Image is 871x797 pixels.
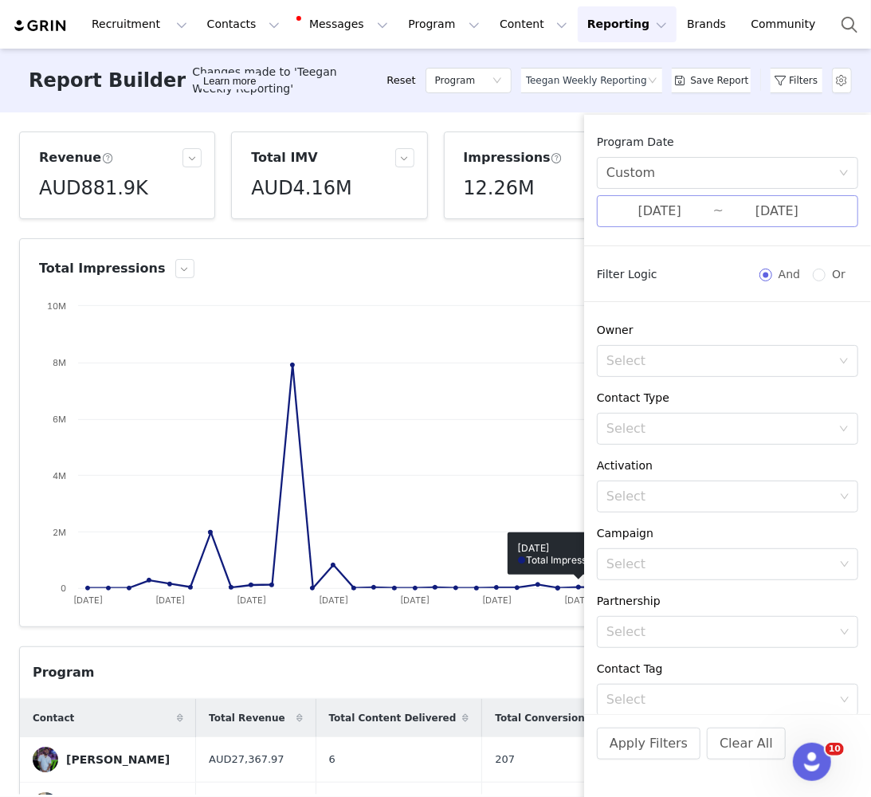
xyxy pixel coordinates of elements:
[61,583,66,594] text: 0
[495,711,590,725] span: Total Conversions
[840,627,849,638] i: icon: down
[33,711,74,725] span: Contact
[482,595,512,606] text: [DATE]
[840,695,849,706] i: icon: down
[606,692,834,708] div: Select
[597,135,674,148] span: Program Date
[742,6,833,42] a: Community
[66,753,170,766] div: [PERSON_NAME]
[319,595,348,606] text: [DATE]
[39,259,166,278] h3: Total Impressions
[578,6,677,42] button: Reporting
[209,752,284,768] span: AUD27,367.97
[606,421,831,437] div: Select
[763,68,830,93] button: Filters
[772,268,806,281] span: And
[464,148,563,167] h3: Impressions
[839,424,849,435] i: icon: down
[39,148,113,167] h3: Revenue
[564,595,594,606] text: [DATE]
[840,559,849,571] i: icon: down
[839,168,849,179] i: icon: down
[606,158,655,188] div: Custom
[492,76,502,87] i: icon: down
[47,300,66,312] text: 10M
[526,69,647,92] div: Teegan Weekly Reporting
[597,593,858,610] div: Partnership
[401,595,430,606] text: [DATE]
[29,66,186,95] h3: Report Builder
[398,6,489,42] button: Program
[435,69,476,92] h5: Program
[597,457,858,474] div: Activation
[53,527,66,538] text: 2M
[53,470,66,481] text: 4M
[606,556,834,572] div: Select
[53,357,66,368] text: 8M
[82,6,197,42] button: Recruitment
[724,201,830,222] input: End date
[13,18,69,33] img: grin logo
[661,68,762,93] button: Save Report
[329,711,457,725] span: Total Content Delivered
[495,752,515,768] span: 207
[33,663,94,682] div: Program
[33,747,58,772] img: cd201ec2-37ea-4219-a1ab-f36a92627d9c.jpg
[290,6,398,42] button: Messages
[677,6,740,42] a: Brands
[73,595,103,606] text: [DATE]
[198,6,289,42] button: Contacts
[597,661,858,677] div: Contact Tag
[464,174,535,202] h5: 12.26M
[648,76,657,87] i: icon: down
[606,201,713,222] input: Start date
[793,743,831,781] iframe: Intercom live chat
[606,489,834,505] div: Select
[606,353,831,369] div: Select
[839,356,849,367] i: icon: down
[386,73,415,88] a: Reset
[490,6,577,42] button: Content
[251,148,318,167] h3: Total IMV
[53,414,66,425] text: 6M
[39,174,148,202] h5: AUD881.9K
[597,266,657,283] span: Filter Logic
[237,595,266,606] text: [DATE]
[329,752,335,768] span: 6
[597,322,858,339] div: Owner
[597,728,700,760] button: Apply Filters
[826,743,844,756] span: 10
[192,64,380,97] span: Changes made to 'Teegan Weekly Reporting'
[33,747,183,772] a: [PERSON_NAME]
[832,6,867,42] button: Search
[840,492,849,503] i: icon: down
[597,390,858,406] div: Contact Type
[606,624,834,640] div: Select
[251,174,352,202] h5: AUD4.16M
[200,73,259,89] div: Tooltip anchor
[707,728,786,760] button: Clear All
[155,595,185,606] text: [DATE]
[826,268,852,281] span: Or
[597,525,858,542] div: Campaign
[209,711,285,725] span: Total Revenue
